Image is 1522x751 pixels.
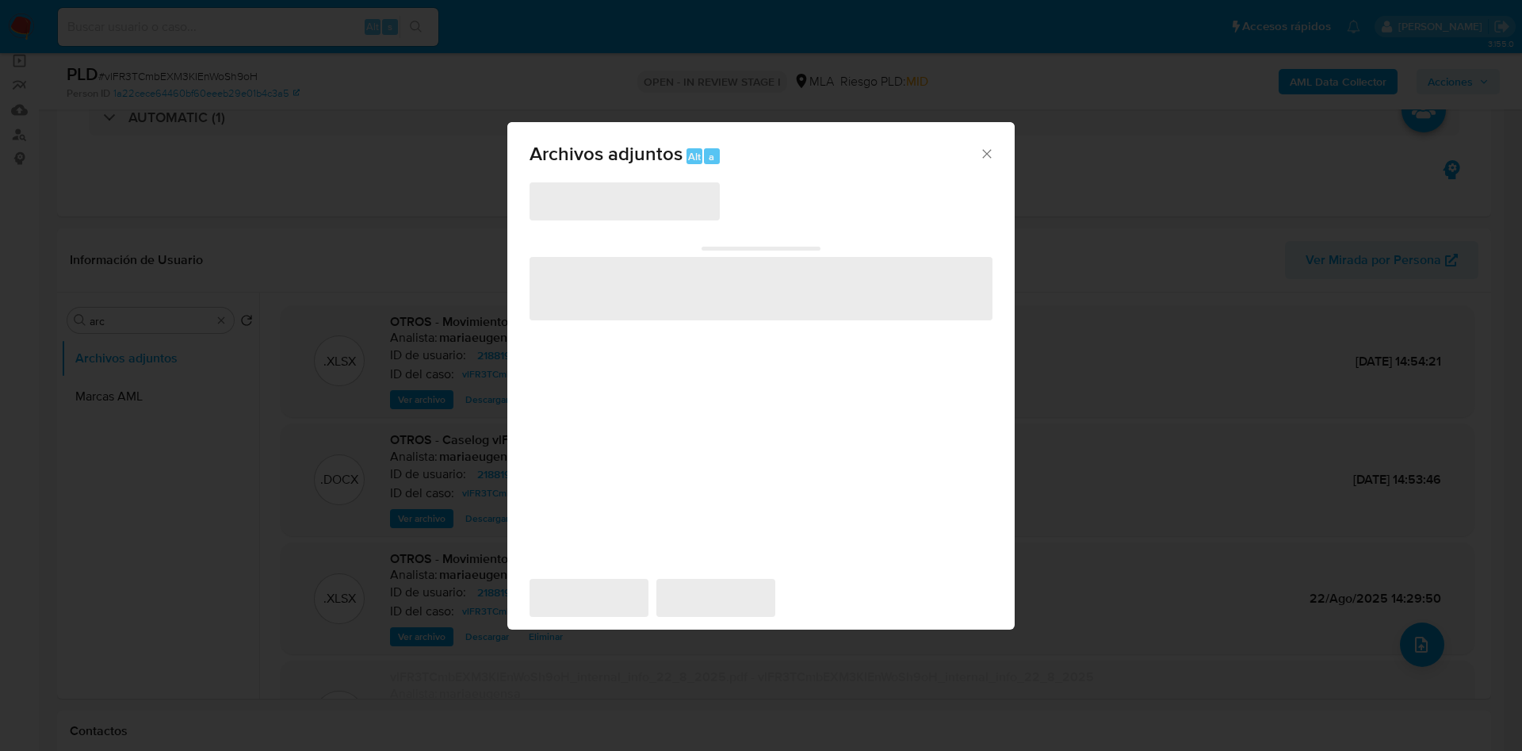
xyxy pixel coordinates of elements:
[979,146,993,160] button: Cerrar
[688,149,701,164] span: Alt
[530,140,683,167] span: Archivos adjuntos
[702,247,820,251] span: ‌
[530,579,648,617] span: ‌
[530,182,720,220] span: ‌
[530,257,992,320] span: ‌
[656,579,775,617] span: ‌
[709,149,714,164] span: a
